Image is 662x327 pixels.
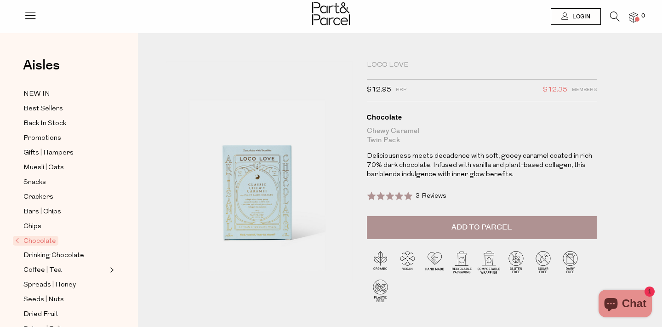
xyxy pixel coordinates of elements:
[367,84,391,96] span: $12.95
[367,113,597,122] div: Chocolate
[451,222,512,233] span: Add to Parcel
[23,58,60,81] a: Aisles
[23,309,58,320] span: Dried Fruit
[23,147,107,159] a: Gifts | Hampers
[23,162,64,173] span: Muesli | Oats
[23,280,76,291] span: Spreads | Honey
[108,264,114,275] button: Expand/Collapse Coffee | Tea
[394,248,421,275] img: P_P-ICONS-Live_Bec_V11_Vegan.svg
[551,8,601,25] a: Login
[639,12,647,20] span: 0
[557,248,584,275] img: P_P-ICONS-Live_Bec_V11_Dairy_Free.svg
[23,192,53,203] span: Crackers
[629,12,638,22] a: 0
[570,13,590,21] span: Login
[367,61,597,70] div: Loco Love
[23,103,63,115] span: Best Sellers
[23,250,84,261] span: Drinking Chocolate
[23,265,62,276] span: Coffee | Tea
[15,235,107,247] a: Chocolate
[530,248,557,275] img: P_P-ICONS-Live_Bec_V11_Sugar_Free.svg
[23,294,107,305] a: Seeds | Nuts
[23,294,64,305] span: Seeds | Nuts
[23,264,107,276] a: Coffee | Tea
[23,133,61,144] span: Promotions
[23,206,107,218] a: Bars | Chips
[367,152,597,179] p: Deliciousness meets decadence with soft, gooey caramel coated in rich 70% dark chocolate. Infused...
[23,148,74,159] span: Gifts | Hampers
[23,177,107,188] a: Snacks
[367,126,597,145] div: Chewy Caramel Twin Pack
[23,207,61,218] span: Bars | Chips
[502,248,530,275] img: P_P-ICONS-Live_Bec_V11_Gluten_Free.svg
[23,89,50,100] span: NEW IN
[23,118,107,129] a: Back In Stock
[23,250,107,261] a: Drinking Chocolate
[23,221,107,232] a: Chips
[23,309,107,320] a: Dried Fruit
[23,191,107,203] a: Crackers
[416,193,446,200] span: 3 Reviews
[396,84,406,96] span: RRP
[596,290,655,320] inbox-online-store-chat: Shopify online store chat
[13,236,58,246] span: Chocolate
[448,248,475,275] img: P_P-ICONS-Live_Bec_V11_Recyclable_Packaging.svg
[23,132,107,144] a: Promotions
[367,277,394,304] img: P_P-ICONS-Live_Bec_V11_Plastic_Free.svg
[23,279,107,291] a: Spreads | Honey
[367,216,597,239] button: Add to Parcel
[475,248,502,275] img: P_P-ICONS-Live_Bec_V11_Compostable_Wrapping.svg
[23,88,107,100] a: NEW IN
[23,55,60,75] span: Aisles
[421,248,448,275] img: P_P-ICONS-Live_Bec_V11_Handmade.svg
[23,103,107,115] a: Best Sellers
[23,177,46,188] span: Snacks
[367,248,394,275] img: P_P-ICONS-Live_Bec_V11_Organic.svg
[23,221,41,232] span: Chips
[572,84,597,96] span: Members
[165,61,353,282] img: Chocolate
[23,162,107,173] a: Muesli | Oats
[312,2,350,25] img: Part&Parcel
[23,118,66,129] span: Back In Stock
[543,84,567,96] span: $12.35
